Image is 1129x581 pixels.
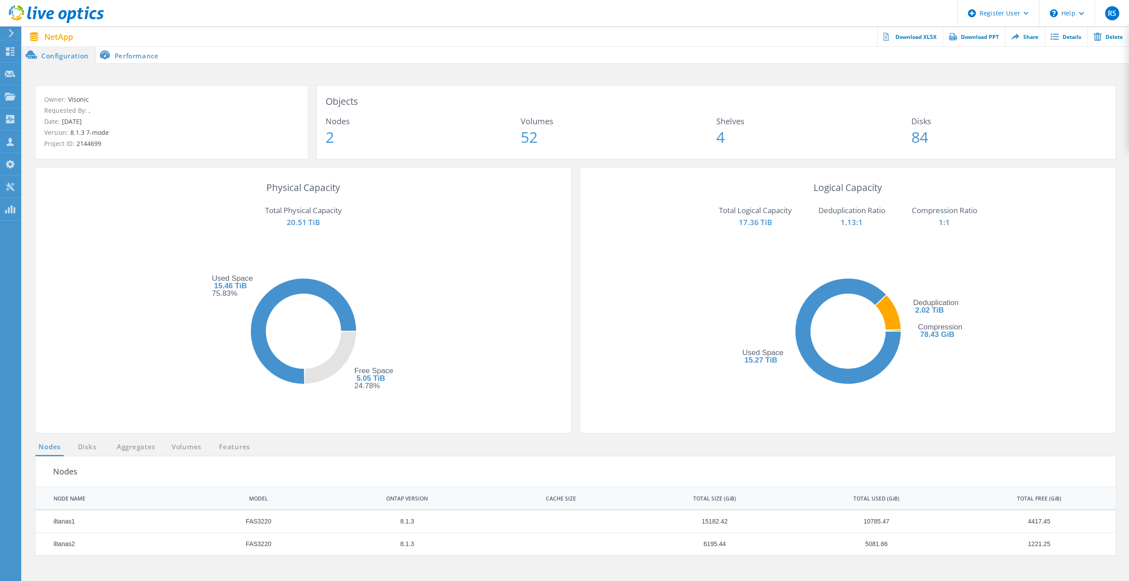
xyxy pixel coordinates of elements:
[54,495,85,502] div: NODE NAME
[44,128,299,138] p: Version:
[719,203,792,218] p: Total Logical Capacity
[212,274,253,283] tspan: Used Space
[589,181,1107,195] h3: Logical Capacity
[546,495,576,502] div: CACHE SIZE
[483,510,630,533] td: Column CACHE SIZE, Value
[185,510,323,533] td: Column MODEL, Value FAS3220
[323,510,483,533] td: Column ONTAP VERSION, Value 8.1.3
[841,217,863,227] span: 1.13:1
[1045,27,1087,46] a: Details
[630,487,790,509] td: TOTAL SIZE (GiB) Column
[35,442,64,453] a: Nodes
[44,106,299,115] p: Requested By:
[44,33,73,41] span: NetApp
[111,442,161,453] a: Aggregates
[483,533,630,555] td: Column CACHE SIZE, Value
[35,533,185,555] td: Column NODE NAME, Value iltanas2
[693,495,736,502] div: TOTAL SIZE (GiB)
[953,510,1115,533] td: Column TOTAL FREE (GiB), Value 4417.45
[68,128,109,137] span: 8.1.3 7-mode
[943,27,1005,46] a: Download PPT
[790,487,953,509] td: TOTAL USED (GiB) Column
[66,95,89,103] span: Visonic
[87,106,91,115] span: ,
[323,487,483,509] td: ONTAP VERSION Column
[326,95,1107,108] h3: Objects
[1050,9,1058,17] svg: \n
[386,495,428,502] div: ONTAP VERSION
[953,533,1115,555] td: Column TOTAL FREE (GiB), Value 1221.25
[44,139,299,149] p: Project ID:
[185,533,323,555] td: Column MODEL, Value FAS3220
[911,117,1107,125] span: Disks
[739,217,772,227] span: 17.36 TiB
[742,348,783,357] tspan: Used Space
[44,95,299,104] p: Owner:
[911,130,1107,145] span: 84
[521,117,716,125] span: Volumes
[356,374,385,382] tspan: 5.05 TiB
[35,487,185,509] td: NODE NAME Column
[913,298,959,307] tspan: Deduplication
[1005,27,1045,46] a: Share
[326,117,521,125] span: Nodes
[60,117,82,126] span: [DATE]
[75,442,99,453] a: Disks
[44,117,299,126] p: Date:
[877,27,943,46] a: Download XLSX
[35,487,1116,555] dx-data-grid: Data grid
[953,487,1115,509] td: TOTAL FREE (GiB) Column
[74,139,101,148] span: 2144699
[287,217,320,227] span: 20.51 TiB
[53,465,961,478] h3: Nodes
[249,495,268,502] div: MODEL
[58,203,549,218] p: Total Physical Capacity
[167,442,206,453] a: Volumes
[483,487,630,509] td: CACHE SIZE Column
[1087,27,1129,46] a: Delete
[1017,495,1061,502] div: TOTAL FREE (GiB)
[354,367,393,375] tspan: Free Space
[918,323,962,331] tspan: Compression
[920,330,954,339] tspan: 78.43 GiB
[790,533,953,555] td: Column TOTAL USED (GiB), Value 5081.66
[630,510,790,533] td: Column TOTAL SIZE (GiB), Value 15182.42
[1108,10,1116,17] span: RS
[912,203,977,218] p: Compression Ratio
[630,533,790,555] td: Column TOTAL SIZE (GiB), Value 6195.44
[9,19,104,25] a: Live Optics Dashboard
[915,306,944,314] tspan: 2.02 TiB
[939,217,950,227] span: 1:1
[44,181,562,195] h3: Physical Capacity
[326,130,521,145] span: 2
[354,382,380,390] tspan: 24.78%
[185,487,323,509] td: MODEL Column
[212,289,238,298] tspan: 75.83%
[744,356,777,364] tspan: 15.27 TiB
[716,130,912,145] span: 4
[716,117,912,125] span: Shelves
[214,282,246,290] tspan: 15.46 TiB
[323,533,483,555] td: Column ONTAP VERSION, Value 8.1.3
[790,510,953,533] td: Column TOTAL USED (GiB), Value 10785.47
[521,130,716,145] span: 52
[215,442,254,453] a: Features
[35,510,185,533] td: Column NODE NAME, Value iltanas1
[853,495,899,502] div: TOTAL USED (GiB)
[818,203,885,218] p: Deduplication Ratio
